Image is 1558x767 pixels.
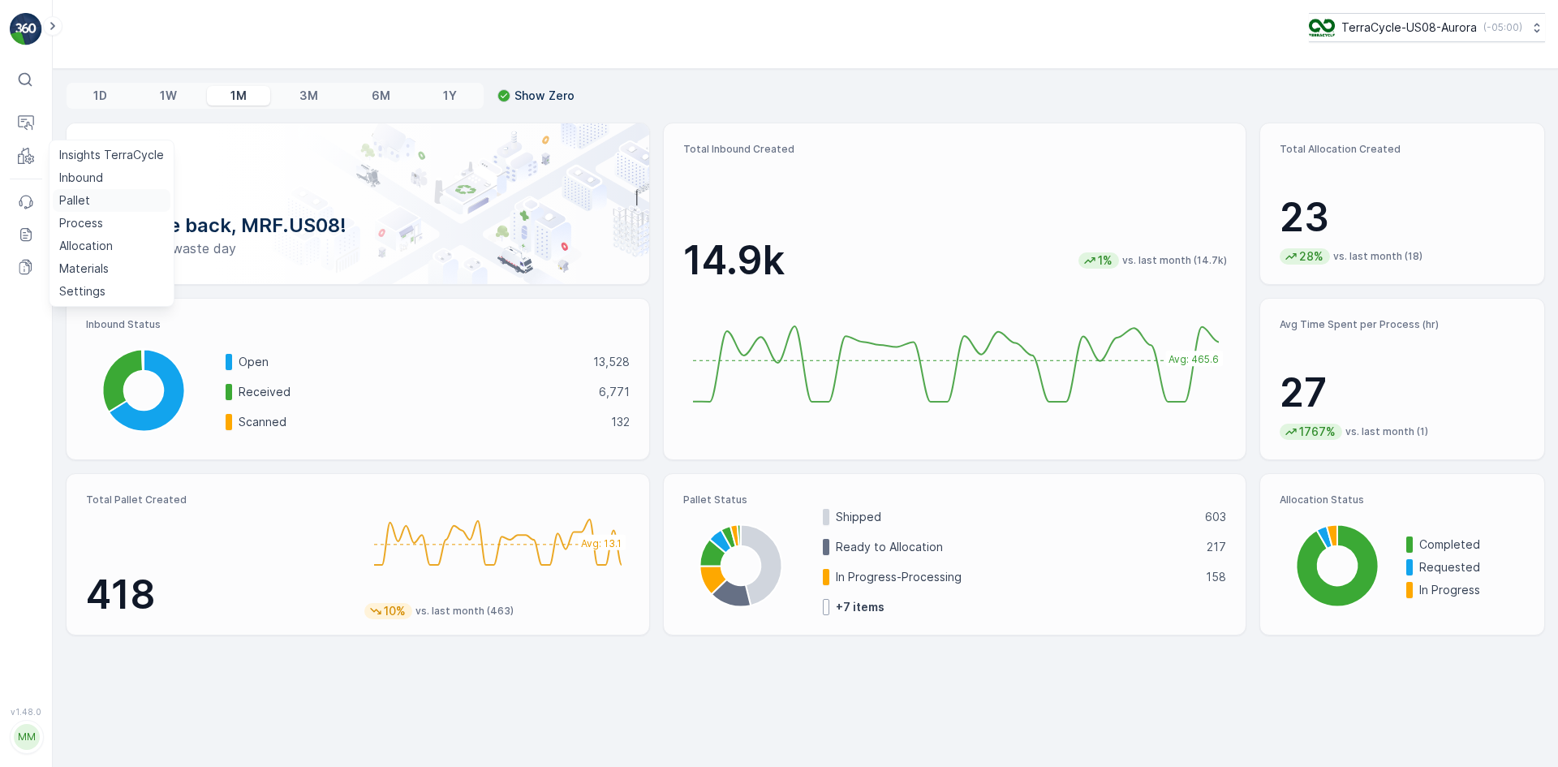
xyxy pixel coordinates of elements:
button: MM [10,720,42,754]
p: 1767% [1298,424,1337,440]
p: 14.9k [683,236,785,285]
p: 1% [1096,252,1114,269]
p: 1D [93,88,107,104]
p: Ready to Allocation [836,539,1197,555]
p: 6M [372,88,390,104]
img: image_ci7OI47.png [1309,19,1335,37]
p: Welcome back, MRF.US08! [93,213,623,239]
p: Inbound Status [86,318,630,331]
p: vs. last month (18) [1333,250,1422,263]
span: v 1.48.0 [10,707,42,717]
p: 23 [1280,193,1525,242]
p: Total Pallet Created [86,493,351,506]
p: Show Zero [514,88,575,104]
p: 13,528 [593,354,630,370]
p: Completed [1419,536,1525,553]
p: ( -05:00 ) [1483,21,1522,34]
p: 603 [1205,509,1226,525]
p: 27 [1280,368,1525,417]
p: 1W [160,88,177,104]
p: 28% [1298,248,1325,265]
p: vs. last month (1) [1345,425,1428,438]
p: 217 [1207,539,1226,555]
p: 158 [1206,569,1226,585]
p: Open [239,354,583,370]
div: MM [14,724,40,750]
button: TerraCycle-US08-Aurora(-05:00) [1309,13,1545,42]
p: Have a zero-waste day [93,239,623,258]
p: 1Y [443,88,457,104]
p: vs. last month (463) [415,605,514,618]
p: Allocation Status [1280,493,1525,506]
p: 132 [611,414,630,430]
p: Shipped [836,509,1195,525]
p: 3M [299,88,318,104]
p: Scanned [239,414,600,430]
p: TerraCycle-US08-Aurora [1341,19,1477,36]
p: Received [239,384,588,400]
p: 10% [382,603,407,619]
p: Total Allocation Created [1280,143,1525,156]
p: + 7 items [836,599,884,615]
p: 1M [230,88,247,104]
p: 6,771 [599,384,630,400]
p: In Progress-Processing [836,569,1196,585]
p: Total Inbound Created [683,143,1227,156]
p: In Progress [1419,582,1525,598]
p: vs. last month (14.7k) [1122,254,1227,267]
p: 418 [86,571,351,619]
p: Avg Time Spent per Process (hr) [1280,318,1525,331]
p: Requested [1419,559,1525,575]
p: Pallet Status [683,493,1227,506]
img: logo [10,13,42,45]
